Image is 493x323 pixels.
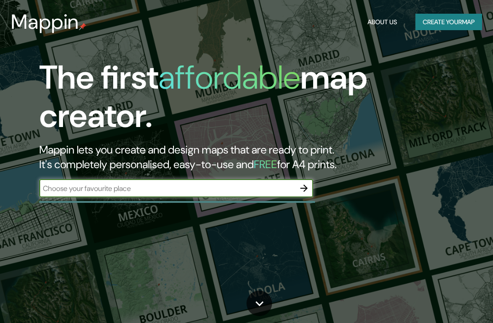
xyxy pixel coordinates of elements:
[158,56,300,99] h1: affordable
[79,23,86,30] img: mappin-pin
[39,183,295,194] input: Choose your favourite place
[415,14,482,31] button: Create yourmap
[11,10,79,34] h3: Mappin
[254,157,277,171] h5: FREE
[364,14,401,31] button: About Us
[39,143,434,172] h2: Mappin lets you create and design maps that are ready to print. It's completely personalised, eas...
[39,58,434,143] h1: The first map creator.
